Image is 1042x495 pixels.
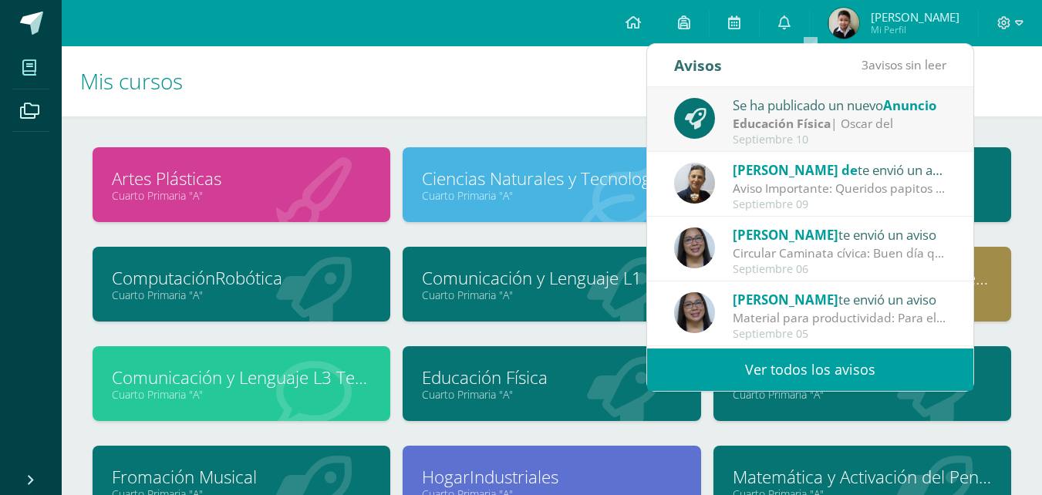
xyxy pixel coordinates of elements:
[733,263,947,276] div: Septiembre 06
[112,167,371,190] a: Artes Plásticas
[733,161,858,179] span: [PERSON_NAME] de
[733,133,947,146] div: Septiembre 10
[862,56,868,73] span: 3
[733,465,992,489] a: Matemática y Activación del Pensamiento
[674,227,715,268] img: 90c3bb5543f2970d9a0839e1ce488333.png
[422,365,681,389] a: Educación Física
[733,180,947,197] div: Aviso Importante: Queridos papitos por este medio les saludo cordialmente. El motivo de la presen...
[733,160,947,180] div: te envió un aviso
[733,291,838,308] span: [PERSON_NAME]
[112,387,371,402] a: Cuarto Primaria "A"
[733,289,947,309] div: te envió un aviso
[862,56,946,73] span: avisos sin leer
[674,163,715,204] img: 67f0ede88ef848e2db85819136c0f493.png
[883,96,936,114] span: Anuncio
[422,465,681,489] a: HogarIndustriales
[112,188,371,203] a: Cuarto Primaria "A"
[422,167,681,190] a: Ciencias Naturales y Tecnología
[733,115,947,133] div: | Oscar del
[733,198,947,211] div: Septiembre 09
[733,244,947,262] div: Circular Caminata cívica: Buen día queridos papitos y estudiantes por este medio les hago la cord...
[674,44,722,86] div: Avisos
[647,349,973,391] a: Ver todos los avisos
[422,387,681,402] a: Cuarto Primaria "A"
[422,266,681,290] a: Comunicación y Lenguaje L1 Idioma Materno
[80,66,183,96] span: Mis cursos
[422,188,681,203] a: Cuarto Primaria "A"
[112,266,371,290] a: ComputaciónRobótica
[422,288,681,302] a: Cuarto Primaria "A"
[112,288,371,302] a: Cuarto Primaria "A"
[733,95,947,115] div: Se ha publicado un nuevo
[733,328,947,341] div: Septiembre 05
[733,224,947,244] div: te envió un aviso
[871,9,959,25] span: [PERSON_NAME]
[674,292,715,333] img: 90c3bb5543f2970d9a0839e1ce488333.png
[112,365,371,389] a: Comunicación y Lenguaje L3 Terce Idioma
[733,309,947,327] div: Material para productividad: Para el día martes 9 debe traer ilustraciones de los animales de los...
[871,23,959,36] span: Mi Perfil
[733,115,831,132] strong: Educación Física
[733,226,838,244] span: [PERSON_NAME]
[828,8,859,39] img: 4eb071d1a29782f5f87508e73b9084ae.png
[112,465,371,489] a: Fromación Musical
[733,387,992,402] a: Cuarto Primaria "A"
